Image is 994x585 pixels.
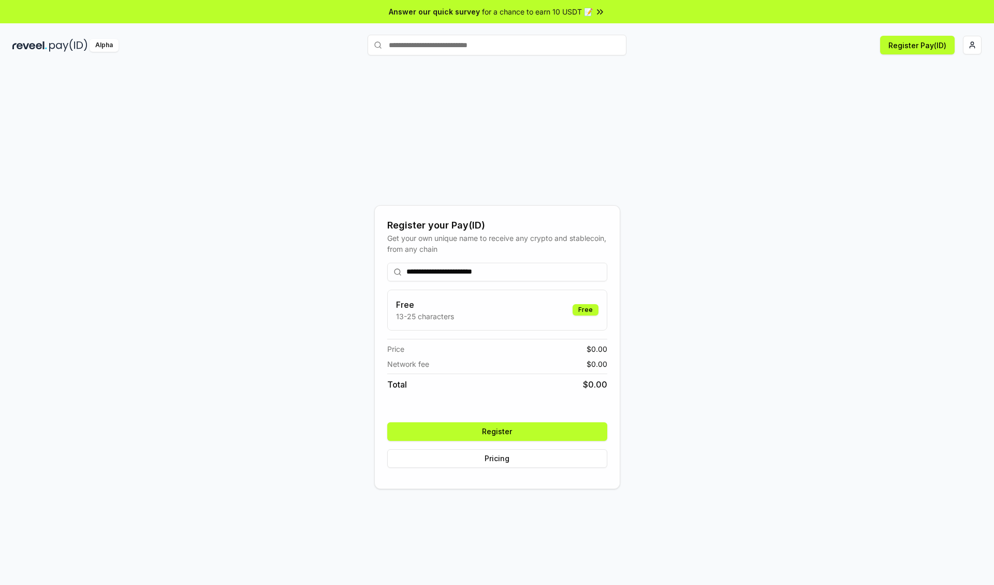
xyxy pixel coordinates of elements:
[90,39,119,52] div: Alpha
[387,344,404,354] span: Price
[387,449,607,468] button: Pricing
[482,6,593,17] span: for a chance to earn 10 USDT 📝
[387,233,607,254] div: Get your own unique name to receive any crypto and stablecoin, from any chain
[12,39,47,52] img: reveel_dark
[387,218,607,233] div: Register your Pay(ID)
[587,344,607,354] span: $ 0.00
[573,304,598,316] div: Free
[587,359,607,369] span: $ 0.00
[387,378,407,391] span: Total
[583,378,607,391] span: $ 0.00
[396,298,454,311] h3: Free
[387,422,607,441] button: Register
[396,311,454,322] p: 13-25 characters
[880,36,955,54] button: Register Pay(ID)
[49,39,87,52] img: pay_id
[389,6,480,17] span: Answer our quick survey
[387,359,429,369] span: Network fee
